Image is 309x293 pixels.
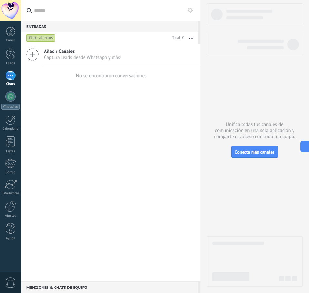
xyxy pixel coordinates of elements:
[1,149,20,154] div: Listas
[184,32,198,44] button: Más
[1,82,20,86] div: Chats
[21,281,198,293] div: Menciones & Chats de equipo
[1,191,20,195] div: Estadísticas
[1,61,20,66] div: Leads
[44,48,122,54] span: Añadir Canales
[1,38,20,43] div: Panel
[231,146,278,158] button: Conecta más canales
[1,236,20,241] div: Ayuda
[76,73,147,79] div: No se encontraron conversaciones
[1,127,20,131] div: Calendario
[1,170,20,175] div: Correo
[21,21,198,32] div: Entradas
[170,35,184,41] div: Total: 0
[26,34,55,42] div: Chats abiertos
[44,54,122,61] span: Captura leads desde Whatsapp y más!
[1,104,20,110] div: WhatsApp
[235,149,274,155] span: Conecta más canales
[1,214,20,218] div: Ajustes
